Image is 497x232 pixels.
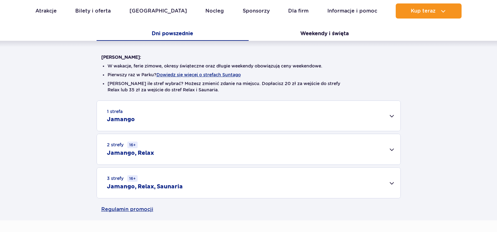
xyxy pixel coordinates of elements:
[249,28,401,41] button: Weekendy i święta
[205,3,224,19] a: Nocleg
[327,3,377,19] a: Informacje i pomoc
[127,175,138,182] small: 16+
[108,80,390,93] li: [PERSON_NAME] ile stref wybrać? Możesz zmienić zdanie na miejscu. Dopłacisz 20 zł za wejście do s...
[288,3,309,19] a: Dla firm
[107,149,154,157] h2: Jamango, Relax
[108,72,390,78] li: Pierwszy raz w Parku?
[156,72,241,77] button: Dowiedz się więcej o strefach Suntago
[411,8,436,14] span: Kup teraz
[101,55,141,60] strong: [PERSON_NAME]:
[130,3,187,19] a: [GEOGRAPHIC_DATA]
[127,142,138,148] small: 16+
[107,116,135,123] h2: Jamango
[35,3,57,19] a: Atrakcje
[107,183,183,191] h2: Jamango, Relax, Saunaria
[101,198,396,220] a: Regulamin promocji
[107,108,123,115] small: 1 strefa
[108,63,390,69] li: W wakacje, ferie zimowe, okresy świąteczne oraz długie weekendy obowiązują ceny weekendowe.
[243,3,270,19] a: Sponsorzy
[107,175,138,182] small: 3 strefy
[107,142,138,148] small: 2 strefy
[396,3,462,19] button: Kup teraz
[75,3,111,19] a: Bilety i oferta
[97,28,249,41] button: Dni powszednie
